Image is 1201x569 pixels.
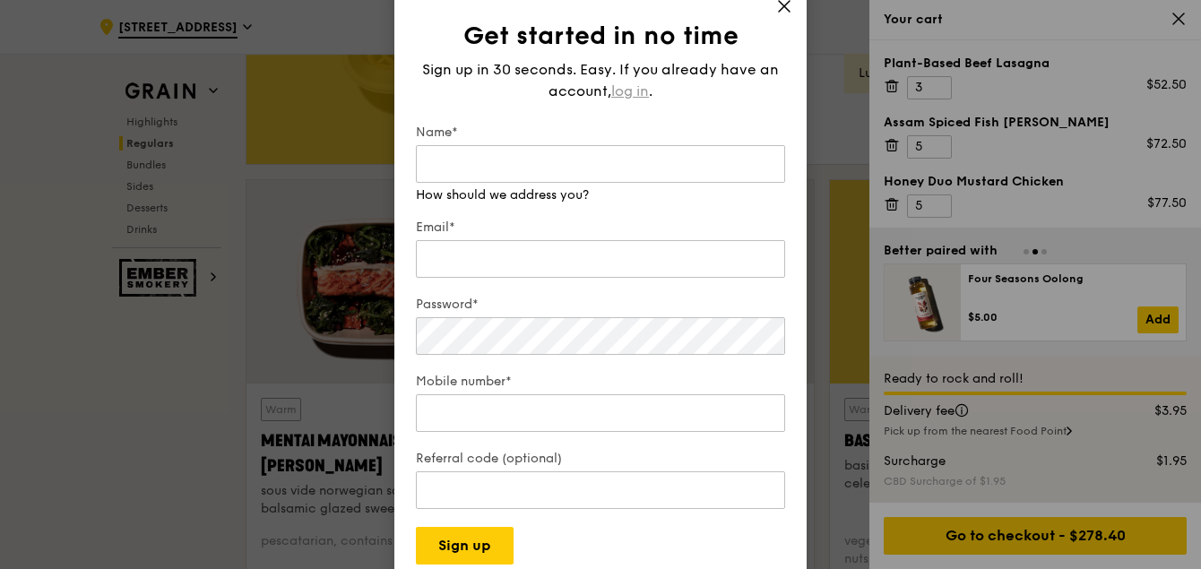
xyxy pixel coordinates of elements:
div: How should we address you? [416,186,785,204]
span: Sign up in 30 seconds. Easy. If you already have an account, [422,61,779,99]
h1: Get started in no time [416,20,785,52]
label: Name* [416,124,785,142]
label: Password* [416,296,785,314]
label: Email* [416,219,785,237]
label: Mobile number* [416,373,785,391]
span: . [649,82,652,99]
label: Referral code (optional) [416,450,785,468]
button: Sign up [416,527,514,565]
span: log in [611,81,649,102]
